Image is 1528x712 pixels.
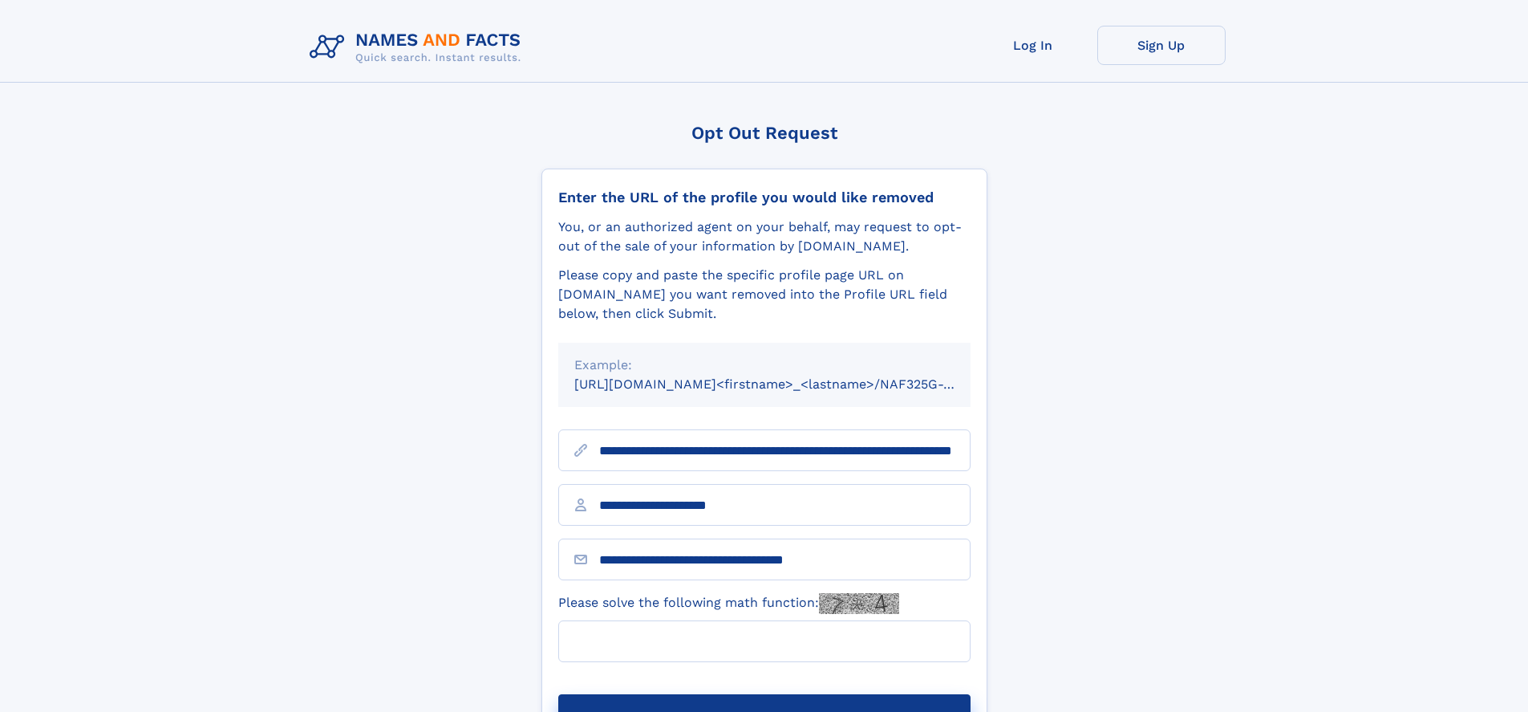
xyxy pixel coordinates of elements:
small: [URL][DOMAIN_NAME]<firstname>_<lastname>/NAF325G-xxxxxxxx [574,376,1001,392]
div: Example: [574,356,954,375]
div: You, or an authorized agent on your behalf, may request to opt-out of the sale of your informatio... [558,218,971,256]
div: Please copy and paste the specific profile page URL on [DOMAIN_NAME] you want removed into the Pr... [558,266,971,323]
img: Logo Names and Facts [303,26,534,69]
div: Opt Out Request [541,123,987,143]
div: Enter the URL of the profile you would like removed [558,189,971,206]
a: Sign Up [1097,26,1226,65]
a: Log In [969,26,1097,65]
label: Please solve the following math function: [558,593,899,614]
